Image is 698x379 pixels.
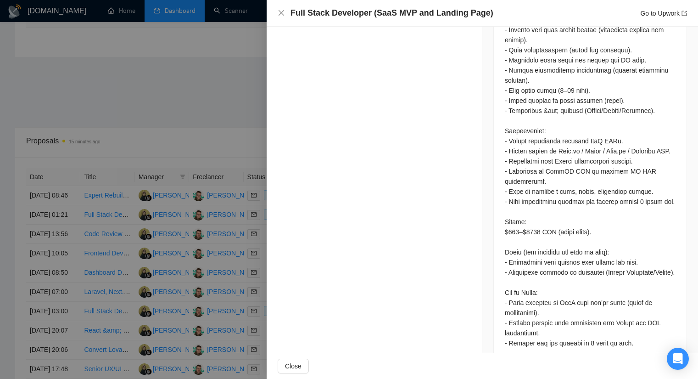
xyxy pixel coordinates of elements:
[278,9,285,17] button: Close
[278,9,285,17] span: close
[681,11,687,16] span: export
[667,348,689,370] div: Open Intercom Messenger
[640,10,687,17] a: Go to Upworkexport
[278,359,309,373] button: Close
[285,361,302,371] span: Close
[290,7,493,19] h4: Full Stack Developer (SaaS MVP and Landing Page)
